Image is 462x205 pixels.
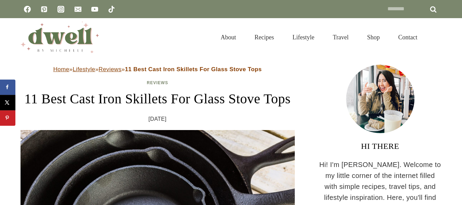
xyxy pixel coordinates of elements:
[105,2,118,16] a: TikTok
[125,66,262,73] strong: 11 Best Cast Iron Skillets For Glass Stove Tops
[72,66,95,73] a: Lifestyle
[54,2,68,16] a: Instagram
[211,26,426,49] nav: Primary Navigation
[147,80,168,85] a: Reviews
[37,2,51,16] a: Pinterest
[211,26,245,49] a: About
[88,2,102,16] a: YouTube
[358,26,389,49] a: Shop
[98,66,121,73] a: Reviews
[324,26,358,49] a: Travel
[53,66,262,73] span: » » »
[148,115,167,124] time: [DATE]
[21,89,295,109] h1: 11 Best Cast Iron Skillets For Glass Stove Tops
[21,2,34,16] a: Facebook
[430,31,442,43] button: View Search Form
[71,2,85,16] a: Email
[21,22,99,53] img: DWELL by michelle
[319,140,442,152] h3: HI THERE
[245,26,283,49] a: Recipes
[53,66,69,73] a: Home
[389,26,427,49] a: Contact
[283,26,324,49] a: Lifestyle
